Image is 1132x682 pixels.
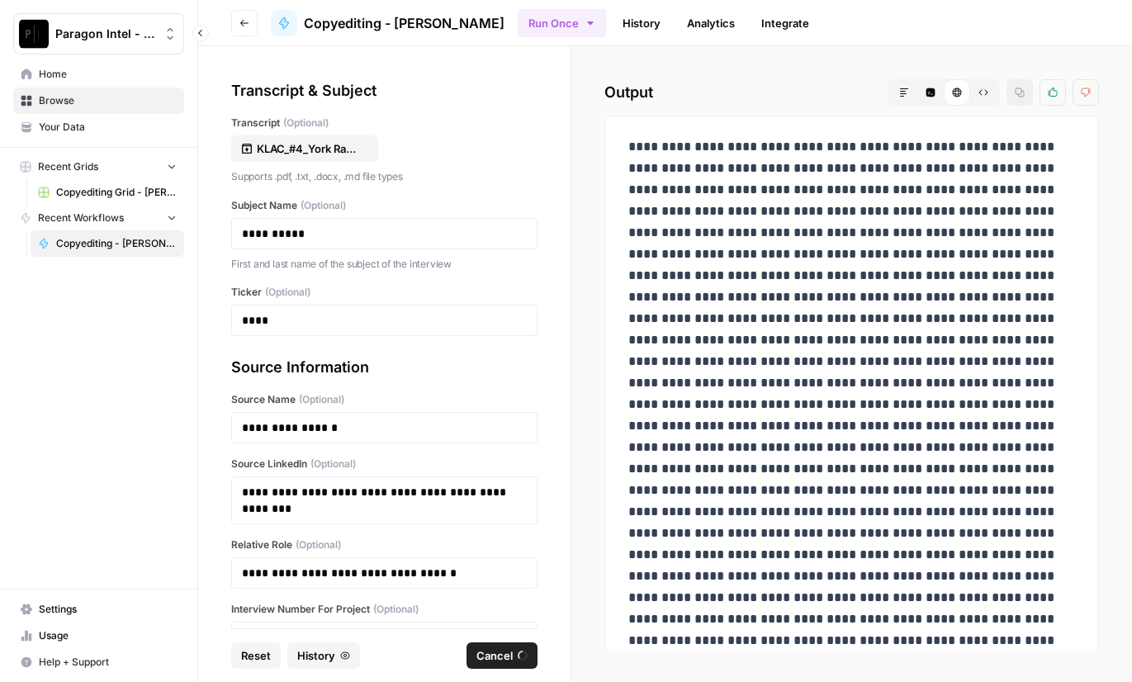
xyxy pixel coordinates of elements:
[31,230,184,257] a: Copyediting - [PERSON_NAME]
[31,179,184,206] a: Copyediting Grid - [PERSON_NAME]
[39,93,177,108] span: Browse
[38,159,98,174] span: Recent Grids
[55,26,155,42] span: Paragon Intel - Copyediting
[39,655,177,670] span: Help + Support
[301,198,346,213] span: (Optional)
[297,647,335,664] span: History
[467,642,538,669] button: Cancel
[38,211,124,225] span: Recent Workflows
[283,116,329,130] span: (Optional)
[677,10,745,36] a: Analytics
[13,649,184,675] button: Help + Support
[257,140,362,157] p: KLAC_#4_York Raw Transcript.docx
[476,647,513,664] span: Cancel
[231,135,378,162] button: KLAC_#4_York Raw Transcript.docx
[231,256,538,272] p: First and last name of the subject of the interview
[13,114,184,140] a: Your Data
[231,392,538,407] label: Source Name
[518,9,606,37] button: Run Once
[231,642,281,669] button: Reset
[231,198,538,213] label: Subject Name
[13,623,184,649] a: Usage
[56,236,177,251] span: Copyediting - [PERSON_NAME]
[241,647,271,664] span: Reset
[39,602,177,617] span: Settings
[751,10,819,36] a: Integrate
[13,88,184,114] a: Browse
[231,602,538,617] label: Interview Number For Project
[231,356,538,379] div: Source Information
[299,392,344,407] span: (Optional)
[39,120,177,135] span: Your Data
[265,285,310,300] span: (Optional)
[19,19,49,49] img: Paragon Intel - Copyediting Logo
[56,185,177,200] span: Copyediting Grid - [PERSON_NAME]
[39,628,177,643] span: Usage
[13,596,184,623] a: Settings
[296,538,341,552] span: (Optional)
[231,116,538,130] label: Transcript
[287,642,360,669] button: History
[310,457,356,471] span: (Optional)
[231,168,538,185] p: Supports .pdf, .txt, .docx, .md file types
[231,285,538,300] label: Ticker
[13,61,184,88] a: Home
[231,457,538,471] label: Source LinkedIn
[13,206,184,230] button: Recent Workflows
[304,13,504,33] span: Copyediting - [PERSON_NAME]
[39,67,177,82] span: Home
[231,79,538,102] div: Transcript & Subject
[231,538,538,552] label: Relative Role
[271,10,504,36] a: Copyediting - [PERSON_NAME]
[13,154,184,179] button: Recent Grids
[604,79,1099,106] h2: Output
[373,602,419,617] span: (Optional)
[13,13,184,54] button: Workspace: Paragon Intel - Copyediting
[613,10,670,36] a: History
